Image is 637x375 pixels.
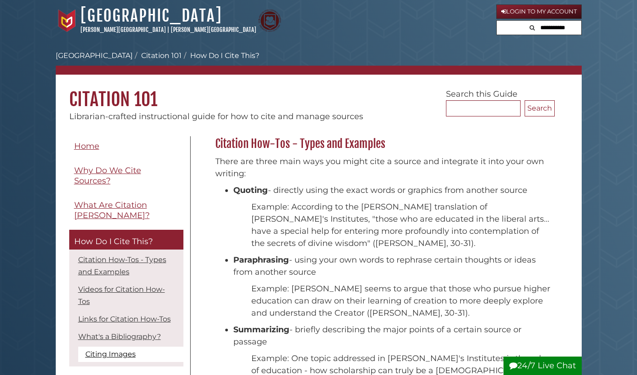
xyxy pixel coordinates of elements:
[56,50,582,75] nav: breadcrumb
[56,75,582,111] h1: Citation 101
[80,26,166,33] a: [PERSON_NAME][GEOGRAPHIC_DATA]
[69,112,363,121] span: Librarian-crafted instructional guide for how to cite and manage sources
[74,237,153,246] span: How Do I Cite This?
[182,50,259,61] li: How Do I Cite This?
[233,255,289,265] strong: Paraphrasing
[211,137,555,151] h2: Citation How-Tos - Types and Examples
[80,6,222,26] a: [GEOGRAPHIC_DATA]
[69,161,183,191] a: Why Do We Cite Sources?
[251,283,550,319] p: Example: [PERSON_NAME] seems to argue that those who pursue higher education can draw on their le...
[141,51,182,60] a: Citation 101
[527,21,538,33] button: Search
[56,9,78,32] img: Calvin University
[78,347,183,362] a: Citing Images
[251,201,550,250] p: Example: According to the [PERSON_NAME] translation of [PERSON_NAME]'s Institutes, "those who are...
[69,230,183,250] a: How Do I Cite This?
[233,185,268,195] strong: Quoting
[258,9,281,32] img: Calvin Theological Seminary
[78,332,161,341] a: What's a Bibliography?
[74,200,150,220] span: What Are Citation [PERSON_NAME]?
[78,255,166,276] a: Citation How-Tos - Types and Examples
[233,325,290,335] strong: Summarizing
[78,315,171,323] a: Links for Citation How-Tos
[496,4,582,19] a: Login to My Account
[215,156,550,180] p: There are three main ways you might cite a source and integrate it into your own writing:
[78,285,165,306] a: Videos for Citation How-Tos
[530,25,535,31] i: Search
[233,324,550,348] li: - briefly describing the major points of a certain source or passage
[167,26,169,33] span: |
[69,195,183,225] a: What Are Citation [PERSON_NAME]?
[525,100,555,116] button: Search
[74,141,99,151] span: Home
[233,254,550,278] li: - using your own words to rephrase certain thoughts or ideas from another source
[171,26,256,33] a: [PERSON_NAME][GEOGRAPHIC_DATA]
[74,165,141,186] span: Why Do We Cite Sources?
[69,136,183,156] a: Home
[56,51,133,60] a: [GEOGRAPHIC_DATA]
[503,357,582,375] button: 24/7 Live Chat
[233,184,550,196] li: - directly using the exact words or graphics from another source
